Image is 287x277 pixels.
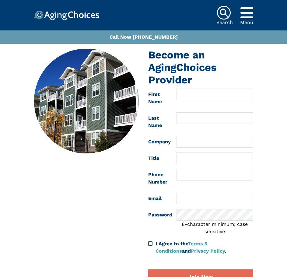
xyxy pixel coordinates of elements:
img: search-icon.svg [216,5,231,20]
div: 8-character minimum; case sensitive [177,221,253,235]
a: Privacy Policy [191,248,225,254]
img: join-provider.jpg [34,49,139,153]
label: Password [144,209,172,235]
div: Menu [240,20,253,25]
a: Call Now [PHONE_NUMBER] [110,34,178,40]
span: I Agree to the and . [156,241,226,254]
label: First Name [144,89,172,107]
label: Company [144,136,172,148]
label: Email [144,193,172,204]
label: Phone Number [144,169,172,188]
img: Choice! [34,11,99,20]
div: Popover trigger [240,5,253,20]
label: Last Name [144,112,172,131]
label: Title [144,153,172,164]
a: Terms & Conditions [156,241,208,254]
h1: Become an AgingChoices Provider [148,49,253,86]
div: Search [216,20,233,25]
